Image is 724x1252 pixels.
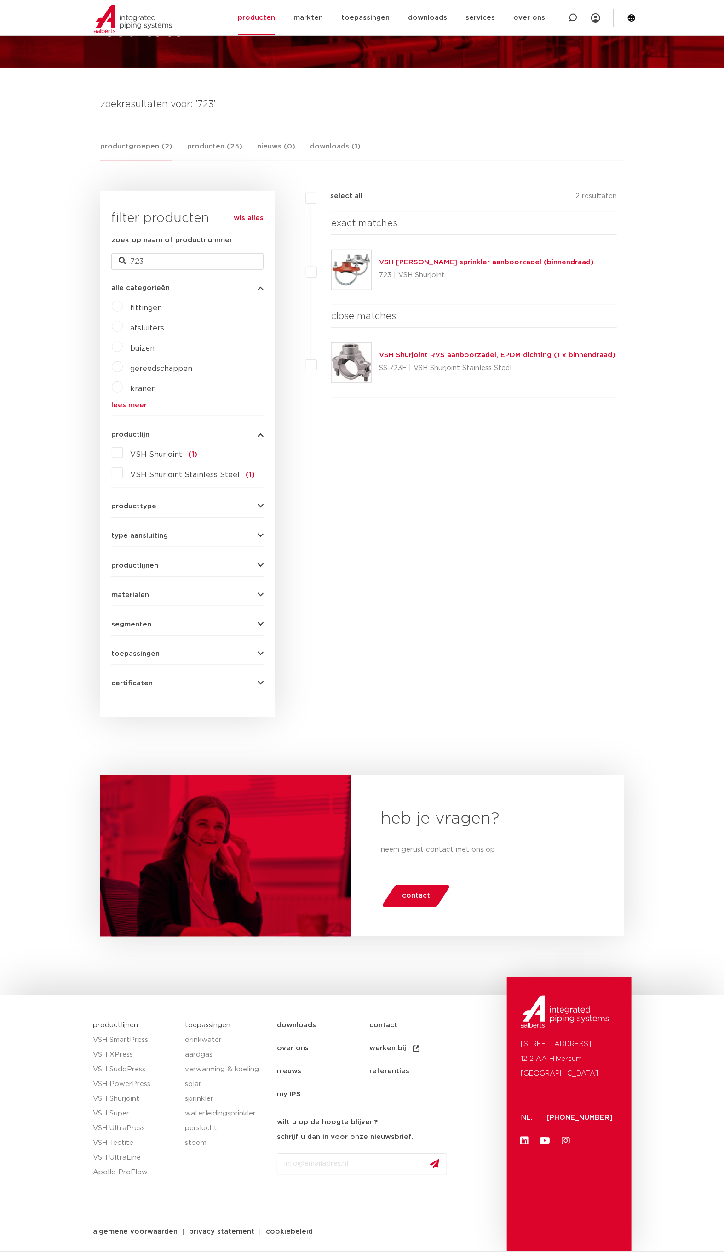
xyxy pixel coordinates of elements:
[93,1107,176,1121] a: VSH Super
[575,191,617,205] p: 2 resultaten
[369,1014,462,1037] a: contact
[277,1154,447,1175] input: info@emailadres.nl
[257,141,295,161] a: nieuws (0)
[86,1229,184,1235] a: algemene voorwaarden
[185,1033,268,1048] a: drinkwater
[111,650,264,657] button: toepassingen
[310,141,361,161] a: downloads (1)
[93,1229,178,1235] span: algemene voorwaarden
[331,309,617,324] h4: close matches
[381,845,594,856] p: neem gerust contact met ons op
[111,402,264,409] a: lees meer
[111,680,153,687] span: certificaten
[277,1119,378,1126] strong: wilt u op de hoogte blijven?
[185,1048,268,1063] a: aardgas
[111,532,264,539] button: type aansluiting
[316,191,362,202] label: select all
[369,1037,462,1060] a: werken bij
[277,1060,369,1083] a: nieuws
[234,213,264,224] a: wis alles
[277,1134,413,1141] strong: schrijf u dan in voor onze nieuwsbrief.
[331,216,617,231] h4: exact matches
[379,352,615,359] a: VSH Shurjoint RVS aanboorzadel, EPDM dichting (1 x binnendraad)
[93,1048,176,1063] a: VSH XPress
[130,451,182,458] span: VSH Shurjoint
[130,304,162,312] a: fittingen
[185,1136,268,1151] a: stoom
[93,1092,176,1107] a: VSH Shurjoint
[111,503,264,510] button: producttype
[130,324,164,332] a: afsluiters
[185,1092,268,1107] a: sprinkler
[93,1033,176,1048] a: VSH SmartPress
[379,259,594,266] a: VSH [PERSON_NAME] sprinkler aanboorzadel (binnendraad)
[185,1022,230,1029] a: toepassingen
[277,1037,369,1060] a: over ons
[93,1151,176,1166] a: VSH UltraLine
[379,268,594,283] p: 723 | VSH Shurjoint
[111,650,160,657] span: toepassingen
[111,680,264,687] button: certificaten
[381,885,451,907] a: contact
[111,285,170,291] span: alle categorieën
[185,1077,268,1092] a: solar
[111,503,156,510] span: producttype
[369,1060,462,1083] a: referenties
[332,343,371,382] img: Thumbnail for VSH Shurjoint RVS aanboorzadel, EPDM dichting (1 x binnendraad)
[185,1121,268,1136] a: perslucht
[521,1037,617,1081] p: [STREET_ADDRESS] 1212 AA Hilversum [GEOGRAPHIC_DATA]
[187,141,242,161] a: producten (25)
[93,1121,176,1136] a: VSH UltraPress
[111,562,158,569] span: productlijnen
[111,592,149,598] span: materialen
[93,1063,176,1077] a: VSH SudoPress
[93,1166,176,1180] a: Apollo ProFlow
[93,1077,176,1092] a: VSH PowerPress
[182,1229,261,1235] a: privacy statement
[430,1159,439,1169] img: send.svg
[277,1014,503,1106] nav: Menu
[277,1014,369,1037] a: downloads
[100,97,624,112] h4: zoekresultaten voor: '723'
[189,1229,254,1235] span: privacy statement
[266,1229,313,1235] span: cookiebeleid
[402,889,430,904] span: contact
[246,471,255,478] span: (1)
[111,431,149,438] span: productlijn
[381,808,594,831] h2: heb je vragen?
[111,235,232,246] label: zoek op naam of productnummer
[546,1115,613,1121] a: [PHONE_NUMBER]
[188,451,197,458] span: (1)
[111,562,264,569] button: productlijnen
[130,385,156,393] a: kranen
[130,365,192,372] a: gereedschappen
[111,431,264,438] button: productlijn
[111,253,264,270] input: zoeken
[93,1136,176,1151] a: VSH Tectite
[332,250,371,290] img: Thumbnail for VSH Shurjoint sprinkler aanboorzadel (binnendraad)
[111,621,151,628] span: segmenten
[521,1111,535,1126] p: NL:
[111,621,264,628] button: segmenten
[379,361,615,376] p: SS-723E | VSH Shurjoint Stainless Steel
[93,1022,138,1029] a: productlijnen
[111,592,264,598] button: materialen
[111,209,264,228] h3: filter producten
[259,1229,320,1235] a: cookiebeleid
[111,532,168,539] span: type aansluiting
[130,345,155,352] a: buizen
[185,1063,268,1077] a: verwarming & koeling
[277,1083,369,1106] a: my IPS
[100,141,172,161] a: productgroepen (2)
[111,285,264,291] button: alle categorieën
[130,471,240,478] span: VSH Shurjoint Stainless Steel
[277,1182,417,1218] iframe: reCAPTCHA
[185,1107,268,1121] a: waterleidingsprinkler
